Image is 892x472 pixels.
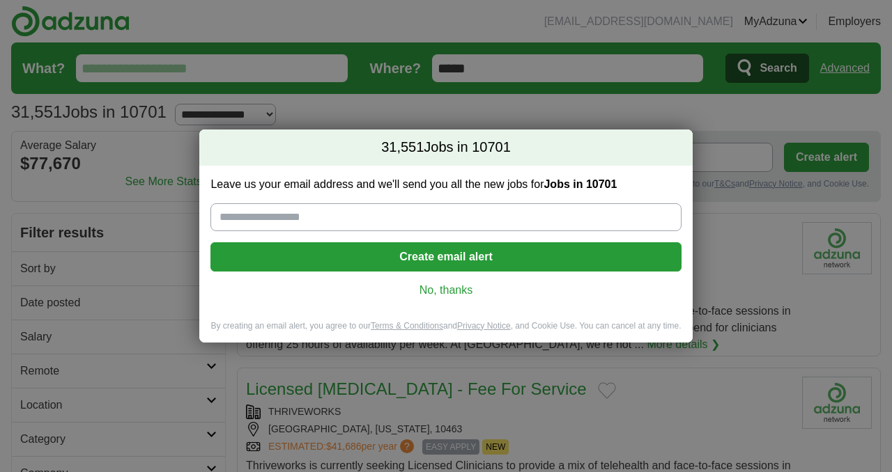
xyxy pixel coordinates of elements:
a: Terms & Conditions [371,321,443,331]
a: No, thanks [222,283,670,298]
label: Leave us your email address and we'll send you all the new jobs for [210,177,681,192]
span: 31,551 [381,138,424,157]
h2: Jobs in 10701 [199,129,692,166]
strong: Jobs in 10701 [544,178,617,190]
a: Privacy Notice [457,321,511,331]
div: By creating an email alert, you agree to our and , and Cookie Use. You can cancel at any time. [199,320,692,343]
button: Create email alert [210,242,681,272]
